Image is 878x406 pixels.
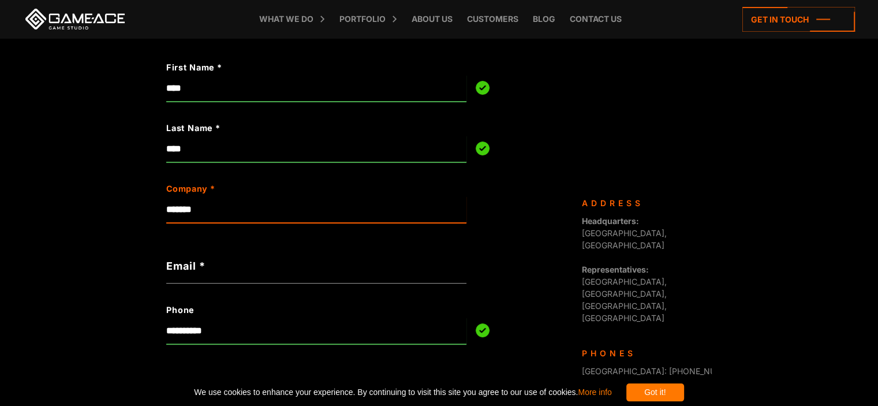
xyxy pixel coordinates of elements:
[166,182,406,195] label: Company *
[582,216,667,250] span: [GEOGRAPHIC_DATA], [GEOGRAPHIC_DATA]
[578,388,611,397] a: More info
[582,366,741,376] span: [GEOGRAPHIC_DATA]: [PHONE_NUMBER]
[742,7,855,32] a: Get in touch
[194,383,611,401] span: We use cookies to enhance your experience. By continuing to visit this site you agree to our use ...
[582,216,639,226] strong: Headquarters:
[582,265,667,323] span: [GEOGRAPHIC_DATA], [GEOGRAPHIC_DATA], [GEOGRAPHIC_DATA], [GEOGRAPHIC_DATA]
[582,197,703,209] div: Address
[582,347,703,359] div: Phones
[626,383,684,401] div: Got it!
[582,265,649,274] strong: Representatives:
[166,258,466,274] label: Email *
[166,122,406,135] label: Last Name *
[166,61,406,74] label: First Name *
[166,304,406,316] label: Phone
